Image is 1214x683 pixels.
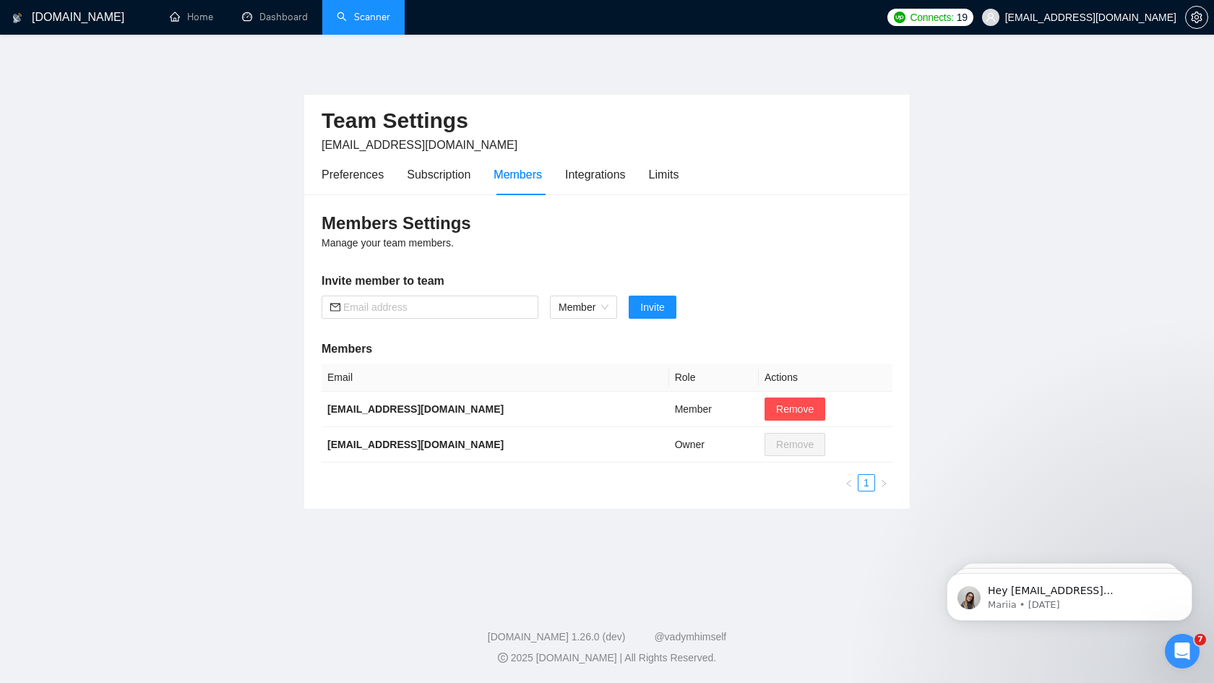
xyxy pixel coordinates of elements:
[322,212,892,235] h3: Members Settings
[488,631,626,643] a: [DOMAIN_NAME] 1.26.0 (dev)
[12,650,1202,666] div: 2025 [DOMAIN_NAME] | All Rights Reserved.
[1185,12,1208,23] a: setting
[840,474,858,491] li: Previous Page
[957,9,968,25] span: 19
[669,427,759,463] td: Owner
[875,474,892,491] button: right
[327,439,504,450] b: [EMAIL_ADDRESS][DOMAIN_NAME]
[322,106,892,136] h2: Team Settings
[1186,12,1207,23] span: setting
[629,296,676,319] button: Invite
[565,166,626,184] div: Integrations
[879,479,888,488] span: right
[322,364,669,392] th: Email
[875,474,892,491] li: Next Page
[330,302,340,312] span: mail
[322,340,892,358] h5: Members
[640,299,664,315] span: Invite
[669,392,759,427] td: Member
[776,401,814,417] span: Remove
[343,299,530,315] input: Email address
[498,653,508,663] span: copyright
[840,474,858,491] button: left
[669,364,759,392] th: Role
[322,237,454,249] span: Manage your team members.
[765,398,825,421] button: Remove
[170,11,213,23] a: homeHome
[337,11,390,23] a: searchScanner
[242,11,308,23] a: dashboardDashboard
[925,543,1214,644] iframe: Intercom notifications message
[494,166,542,184] div: Members
[1194,634,1206,645] span: 7
[322,139,517,151] span: [EMAIL_ADDRESS][DOMAIN_NAME]
[407,166,470,184] div: Subscription
[845,479,853,488] span: left
[1185,6,1208,29] button: setting
[654,631,726,643] a: @vadymhimself
[322,166,384,184] div: Preferences
[649,166,679,184] div: Limits
[986,12,996,22] span: user
[327,403,504,415] b: [EMAIL_ADDRESS][DOMAIN_NAME]
[322,272,892,290] h5: Invite member to team
[910,9,953,25] span: Connects:
[559,296,608,318] span: Member
[12,7,22,30] img: logo
[759,364,892,392] th: Actions
[858,475,874,491] a: 1
[858,474,875,491] li: 1
[1165,634,1200,669] iframe: Intercom live chat
[894,12,905,23] img: upwork-logo.png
